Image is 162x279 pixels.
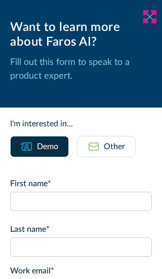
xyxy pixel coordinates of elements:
p: Fill out this form to speak to a product expert. [10,56,152,83]
div: Want to learn more about Faros AI? [10,20,152,50]
div: I'm interested in... [10,118,152,130]
label: Last name [10,223,152,235]
label: Work email [10,265,152,277]
div: Demo [37,141,58,153]
div: Other [104,141,125,153]
label: First name [10,178,152,190]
